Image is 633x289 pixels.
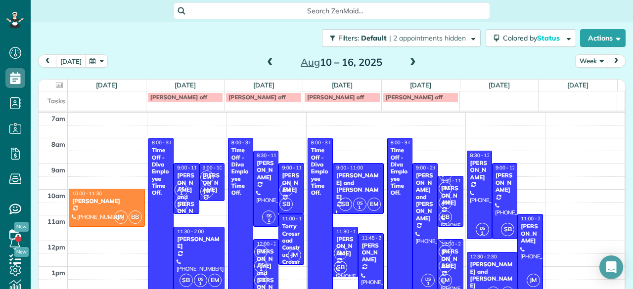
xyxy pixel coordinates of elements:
span: JM [114,210,128,224]
a: [DATE] [253,81,274,89]
div: [PERSON_NAME] [336,236,355,257]
div: [PERSON_NAME] [72,198,142,205]
span: DS [258,262,264,267]
div: [PERSON_NAME] [520,223,540,244]
small: 1 [175,189,187,198]
span: 8:30 - 11:30 [257,152,283,159]
span: 8am [51,140,65,148]
span: DS [357,200,362,206]
div: Time Off - Diva Employee Time Off. [311,147,330,197]
span: 8:00 - 3:00 [152,139,176,146]
div: Open Intercom Messenger [599,255,623,279]
span: JM [200,185,214,198]
span: 10am [47,192,65,200]
div: Torry Crossroad Construc - Crossroad Contruction [281,223,301,287]
span: 9:00 - 11:00 [336,165,363,171]
small: 1 [422,279,434,289]
span: 11:00 - 2:00 [521,215,547,222]
span: SB [501,223,514,236]
span: 8:30 - 12:00 [470,152,497,159]
span: SB [175,198,188,211]
span: SB [254,274,268,287]
div: Time Off - Diva Employee Time Off. [151,147,171,197]
span: 11:30 - 2:00 [177,228,204,235]
span: 7am [51,115,65,123]
span: 8:00 - 3:00 [311,139,335,146]
a: [DATE] [489,81,510,89]
span: SB [334,261,347,274]
div: [PERSON_NAME] [361,242,380,263]
button: Week [575,54,608,68]
span: DS [198,276,203,282]
span: EM [254,245,268,258]
span: DS [179,186,184,191]
div: Time Off - Diva Employee Time Off. [390,147,409,197]
span: EM [334,247,347,260]
span: EM [200,170,214,184]
button: Filters: Default | 2 appointments hidden [322,29,481,47]
span: [PERSON_NAME] off [228,93,285,101]
span: 9am [51,166,65,174]
span: 11:00 - 1:00 [282,215,309,222]
a: [DATE] [567,81,588,89]
button: prev [38,54,57,68]
span: JM [439,196,452,209]
span: 8:00 - 3:00 [391,139,414,146]
span: EM [208,274,222,287]
small: 1 [263,216,275,225]
span: 9:00 - 2:00 [416,165,440,171]
span: 12:00 - 2:00 [257,241,283,247]
span: 9:00 - 10:30 [203,165,229,171]
span: SB [180,274,193,287]
span: EM [367,198,381,211]
span: Aug [301,56,320,68]
span: EM [439,274,452,287]
span: New [14,222,29,232]
span: BB [129,210,142,224]
span: JM [439,245,452,258]
span: JM [527,274,540,287]
a: [DATE] [175,81,196,89]
span: DS [267,213,272,218]
span: 9:00 - 11:00 [177,165,204,171]
span: Default [361,34,387,42]
a: [DATE] [332,81,353,89]
span: 11:45 - 2:45 [362,235,388,241]
div: [PERSON_NAME] [470,160,489,181]
span: SB [339,198,352,211]
span: BB [439,259,452,273]
span: 9:00 - 11:00 [282,165,309,171]
div: [PERSON_NAME] and [PERSON_NAME] [177,172,196,222]
button: Colored byStatus [486,29,576,47]
span: [PERSON_NAME] off [386,93,443,101]
span: [PERSON_NAME] off [307,93,364,101]
span: 12pm [47,243,65,251]
span: SB [279,198,293,211]
span: BB [439,210,452,224]
span: Colored by [503,34,563,42]
a: [DATE] [410,81,431,89]
span: [PERSON_NAME] off [150,93,207,101]
span: DS [425,276,431,282]
span: 12:30 - 2:30 [470,253,497,260]
button: [DATE] [56,54,86,68]
button: Actions [580,29,626,47]
a: Filters: Default | 2 appointments hidden [317,29,481,47]
span: 11am [47,217,65,225]
span: 9:00 - 12:00 [496,165,522,171]
h2: 10 – 16, 2025 [279,57,403,68]
span: EM [439,182,452,195]
span: JM [288,248,301,262]
div: [PERSON_NAME] [495,172,514,193]
a: [DATE] [96,81,117,89]
span: DS [480,225,485,231]
span: Filters: [338,34,359,42]
button: next [607,54,626,68]
small: 1 [194,279,207,289]
small: 1 [255,265,267,274]
span: 1pm [51,269,65,277]
div: Time Off - Diva Employee Time Off. [231,147,250,197]
span: Status [537,34,561,42]
div: [PERSON_NAME] [281,172,301,193]
div: [PERSON_NAME] and [PERSON_NAME] [415,172,435,222]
